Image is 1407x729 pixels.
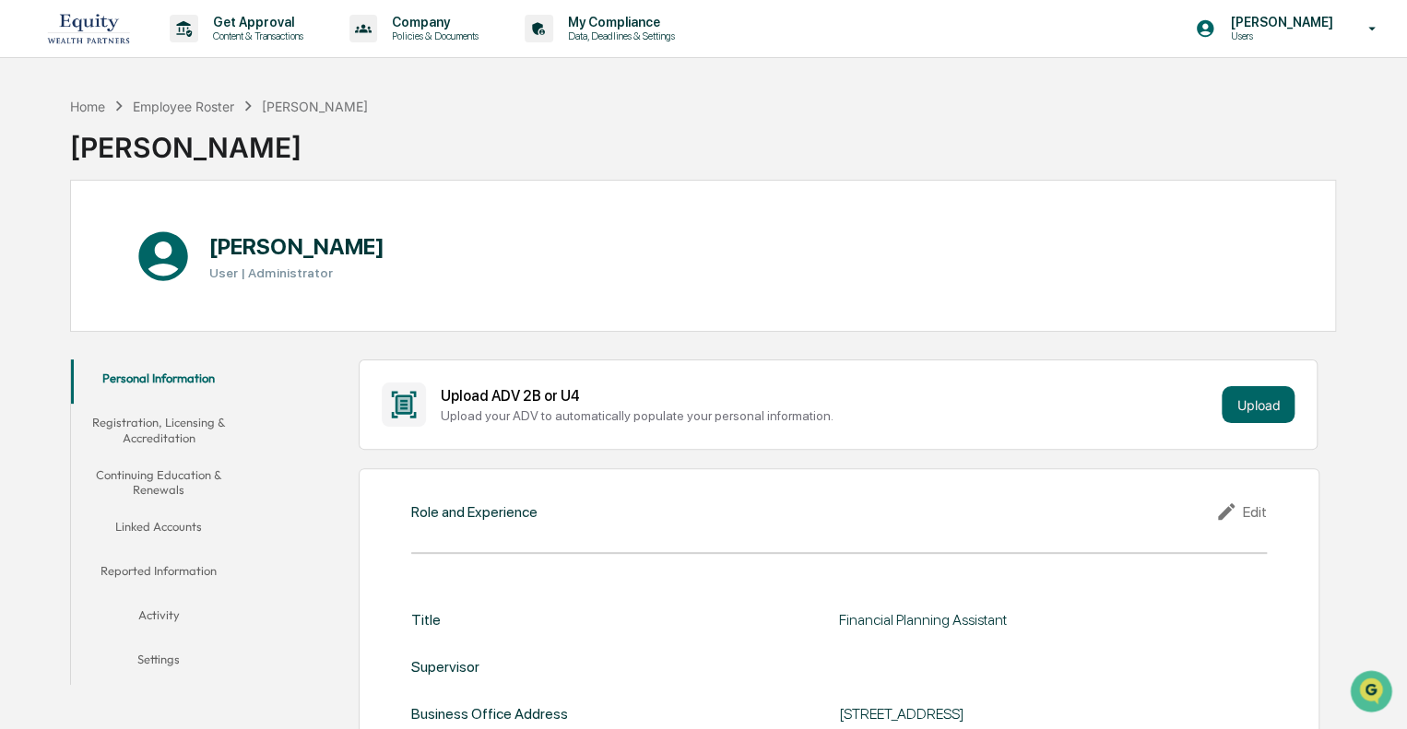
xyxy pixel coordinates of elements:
div: [PERSON_NAME] [262,99,368,114]
p: Content & Transactions [198,29,313,42]
p: Company [377,15,488,29]
div: 🗄️ [134,234,148,249]
div: [STREET_ADDRESS] [839,705,1267,723]
div: Start new chat [63,141,302,159]
p: Users [1215,29,1342,42]
div: 🔎 [18,269,33,284]
div: secondary tabs example [71,359,247,685]
button: Linked Accounts [71,508,247,552]
a: 🔎Data Lookup [11,260,124,293]
div: Edit [1215,500,1267,523]
span: Data Lookup [37,267,116,286]
div: [PERSON_NAME] [70,116,369,164]
span: Preclearance [37,232,119,251]
a: 🗄️Attestations [126,225,236,258]
div: Employee Roster [133,99,234,114]
p: [PERSON_NAME] [1215,15,1342,29]
a: Powered byPylon [130,312,223,326]
h3: User | Administrator [209,265,384,280]
button: Registration, Licensing & Accreditation [71,404,247,456]
div: Home [70,99,105,114]
img: 1746055101610-c473b297-6a78-478c-a979-82029cc54cd1 [18,141,52,174]
span: Attestations [152,232,229,251]
div: We're available if you need us! [63,159,233,174]
button: Start new chat [313,147,336,169]
p: Get Approval [198,15,313,29]
button: Settings [71,641,247,685]
button: Activity [71,596,247,641]
a: 🖐️Preclearance [11,225,126,258]
div: Financial Planning Assistant [839,611,1267,629]
button: Personal Information [71,359,247,404]
div: Upload your ADV to automatically populate your personal information. [441,408,1215,423]
div: 🖐️ [18,234,33,249]
button: Upload [1222,386,1295,423]
iframe: Open customer support [1348,668,1398,718]
p: My Compliance [553,15,684,29]
div: Supervisor [411,658,479,676]
div: Business Office Address [411,705,568,723]
p: Policies & Documents [377,29,488,42]
div: Upload ADV 2B or U4 [441,387,1215,405]
p: Data, Deadlines & Settings [553,29,684,42]
button: Reported Information [71,552,247,596]
img: logo [44,7,133,49]
h1: [PERSON_NAME] [209,233,384,260]
p: How can we help? [18,39,336,68]
span: Pylon [183,312,223,326]
div: Title [411,611,441,629]
div: Role and Experience [411,503,538,521]
button: Continuing Education & Renewals [71,456,247,509]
